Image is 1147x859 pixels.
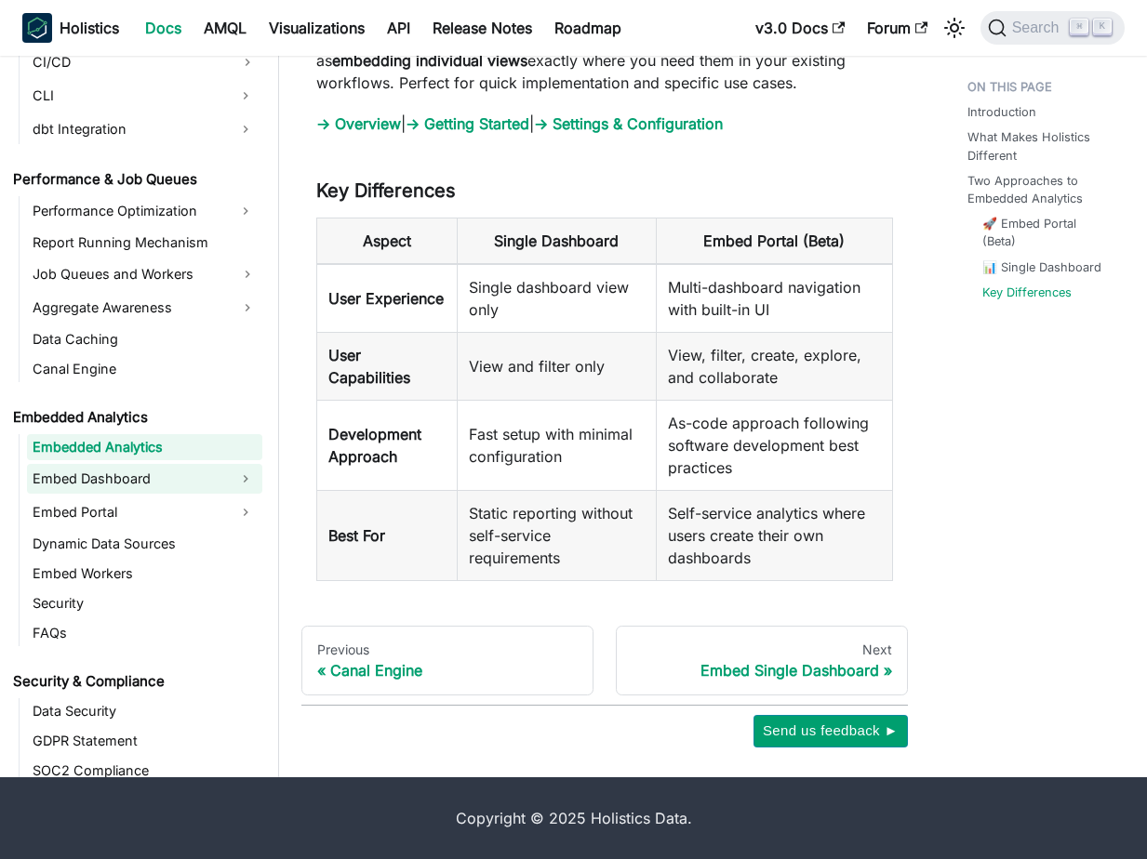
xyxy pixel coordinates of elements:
[656,490,892,580] td: Self-service analytics where users create their own dashboards
[406,114,529,133] a: → Getting Started
[632,661,892,680] div: Embed Single Dashboard
[193,13,258,43] a: AMQL
[301,626,594,696] a: PreviousCanal Engine
[229,196,262,226] button: Expand sidebar category 'Performance Optimization'
[332,51,527,70] strong: embedding individual views
[27,326,262,352] a: Data Caching
[457,490,656,580] td: Static reporting without self-service requirements
[27,196,229,226] a: Performance Optimization
[967,103,1036,121] a: Introduction
[22,13,119,43] a: HolisticsHolistics
[421,13,543,43] a: Release Notes
[27,230,262,256] a: Report Running Mechanism
[656,400,892,490] td: As-code approach following software development best practices
[27,464,229,494] a: Embed Dashboard
[316,114,401,133] a: → Overview
[27,81,229,111] a: CLI
[316,112,893,135] p: | |
[967,172,1117,207] a: Two Approaches to Embedded Analytics
[229,114,262,144] button: Expand sidebar category 'dbt Integration'
[457,400,656,490] td: Fast setup with minimal configuration
[328,346,410,387] strong: User Capabilities
[27,620,262,646] a: FAQs
[856,13,939,43] a: Forum
[980,11,1125,45] button: Search (Command+K)
[7,404,262,430] a: Embedded Analytics
[229,464,262,494] button: Expand sidebar category 'Embed Dashboard'
[494,231,619,250] strong: Single Dashboard
[656,264,892,333] td: Multi-dashboard navigation with built-in UI
[744,13,856,43] a: v3.0 Docs
[982,215,1110,250] a: 🚀 Embed Portal (Beta)
[27,356,262,382] a: Canal Engine
[967,128,1117,164] a: What Makes Holistics Different
[27,561,262,587] a: Embed Workers
[632,641,892,658] div: Next
[316,179,893,203] h3: Key Differences
[316,27,893,94] p: Targeted embedding of specific dashboards using secure iframes. Think of it as exactly where you ...
[7,668,262,694] a: Security & Compliance
[22,13,52,43] img: Holistics
[27,497,229,527] a: Embed Portal
[982,258,1101,276] a: 📊 Single Dashboard
[258,13,376,43] a: Visualizations
[376,13,421,43] a: API
[1093,19,1112,35] kbd: K
[27,293,262,323] a: Aggregate Awareness
[363,231,411,250] strong: Aspect
[328,526,385,545] strong: Best For
[457,264,656,333] td: Single dashboard view only
[328,425,421,466] strong: Development Approach
[27,434,262,460] a: Embedded Analytics
[703,231,845,250] strong: Embed Portal (Beta)
[27,114,229,144] a: dbt Integration
[134,13,193,43] a: Docs
[543,13,633,43] a: Roadmap
[317,641,578,658] div: Previous
[1007,20,1071,36] span: Search
[656,332,892,400] td: View, filter, create, explore, and collaborate
[1070,19,1088,35] kbd: ⌘
[27,47,262,77] a: CI/CD
[301,626,908,696] nav: Docs pages
[457,332,656,400] td: View and filter only
[27,728,262,754] a: GDPR Statement
[7,166,262,192] a: Performance & Job Queues
[763,719,899,743] span: Send us feedback ►
[27,590,262,616] a: Security
[940,13,969,43] button: Switch between dark and light mode (currently light mode)
[229,497,262,527] button: Expand sidebar category 'Embed Portal'
[229,81,262,111] button: Expand sidebar category 'CLI'
[328,289,444,308] strong: User Experience
[27,698,262,724] a: Data Security
[60,17,119,39] b: Holistics
[27,259,262,289] a: Job Queues and Workers
[27,758,262,784] a: SOC2 Compliance
[982,284,1072,301] a: Key Differences
[616,626,908,696] a: NextEmbed Single Dashboard
[67,807,1080,829] div: Copyright © 2025 Holistics Data.
[317,661,578,680] div: Canal Engine
[534,114,723,133] a: → Settings & Configuration
[754,715,908,747] button: Send us feedback ►
[27,531,262,557] a: Dynamic Data Sources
